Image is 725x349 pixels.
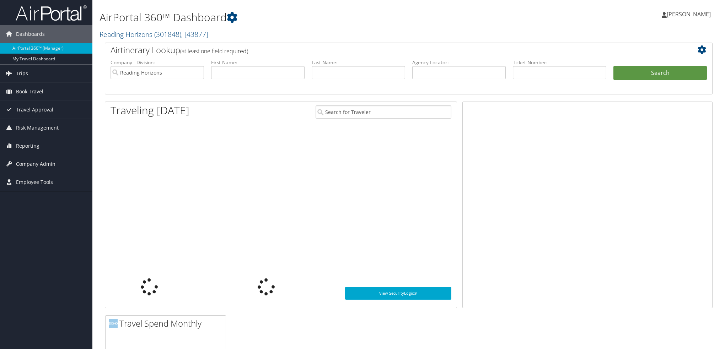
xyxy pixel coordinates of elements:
[181,29,208,39] span: , [ 43877 ]
[662,4,718,25] a: [PERSON_NAME]
[16,5,87,21] img: airportal-logo.png
[345,287,452,300] a: View SecurityLogic®
[16,173,53,191] span: Employee Tools
[513,59,606,66] label: Ticket Number:
[211,59,305,66] label: First Name:
[667,10,711,18] span: [PERSON_NAME]
[312,59,405,66] label: Last Name:
[16,101,53,119] span: Travel Approval
[180,47,248,55] span: (at least one field required)
[111,103,189,118] h1: Traveling [DATE]
[16,137,39,155] span: Reporting
[109,317,226,329] h2: Travel Spend Monthly
[16,83,43,100] span: Book Travel
[111,59,204,66] label: Company - Division:
[100,10,512,25] h1: AirPortal 360™ Dashboard
[16,25,45,43] span: Dashboards
[16,65,28,82] span: Trips
[154,29,181,39] span: ( 301848 )
[16,119,59,137] span: Risk Management
[16,155,55,173] span: Company Admin
[316,105,451,119] input: Search for Traveler
[613,66,707,80] button: Search
[412,59,506,66] label: Agency Locator:
[111,44,656,56] h2: Airtinerary Lookup
[100,29,208,39] a: Reading Horizons
[109,319,118,328] img: domo-logo.png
